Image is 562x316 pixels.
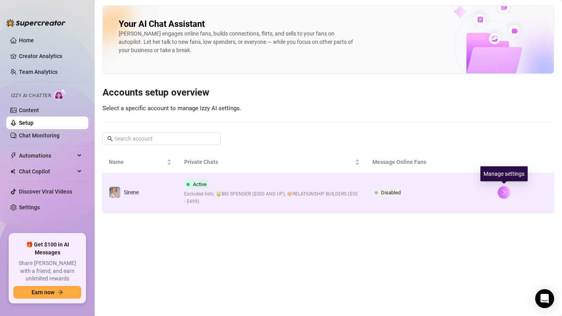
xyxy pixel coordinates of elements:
th: Name [103,151,178,173]
span: arrow-right [58,290,63,295]
img: Sirene [109,187,120,198]
span: Active [193,181,207,187]
img: Chat Copilot [10,169,15,174]
span: Private Chats [184,158,353,166]
a: Discover Viral Videos [19,188,72,195]
input: Search account [114,134,210,143]
h2: Your AI Chat Assistant [119,19,205,30]
span: Sirene [124,189,139,196]
span: Disabled [381,190,401,196]
span: Share [PERSON_NAME] with a friend, and earn unlimited rewards [13,260,81,283]
button: Earn nowarrow-right [13,286,81,299]
a: Creator Analytics [19,50,82,62]
th: Private Chats [178,151,366,173]
span: Excluded lists: 🤑BIG SPENDER ($500 AND UP), 😍RELATIONSHIP BUILDERS ($50 - $499) [184,190,360,205]
a: Chat Monitoring [19,132,60,139]
a: Home [19,37,34,43]
div: Open Intercom Messenger [535,289,554,308]
button: right [498,186,510,199]
span: search [107,136,113,141]
a: Team Analytics [19,69,58,75]
th: Message Online Fans [366,151,491,173]
a: Settings [19,204,40,211]
img: logo-BBDzfeDw.svg [6,19,65,27]
img: AI Chatter [54,89,66,100]
span: Izzy AI Chatter [11,92,51,100]
a: Content [19,107,39,113]
span: Name [109,158,165,166]
a: Setup [19,120,34,126]
span: Select a specific account to manage Izzy AI settings. [103,105,241,112]
span: Earn now [32,289,54,295]
span: Automations [19,149,75,162]
div: [PERSON_NAME] engages online fans, builds connections, flirts, and sells to your fans on autopilo... [119,30,355,55]
span: 🎁 Get $100 in AI Messages [13,241,81,256]
span: Chat Copilot [19,165,75,178]
div: Manage settings [480,166,528,181]
span: right [501,190,507,195]
span: thunderbolt [10,152,17,159]
h3: Accounts setup overview [103,87,554,99]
